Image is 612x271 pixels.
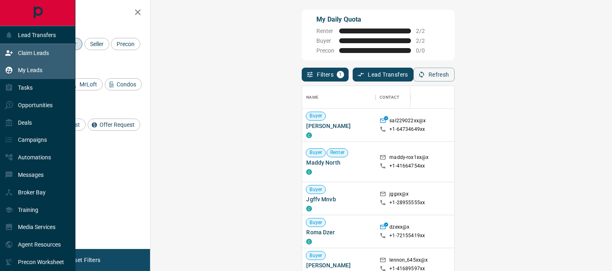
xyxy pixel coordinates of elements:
[327,149,348,156] span: Renter
[77,81,100,88] span: MrLoft
[306,159,371,167] span: Maddy North
[306,122,371,130] span: [PERSON_NAME]
[389,224,409,232] p: dzexx@x
[114,81,139,88] span: Condos
[376,86,441,109] div: Contact
[316,15,434,24] p: My Daily Quota
[97,121,137,128] span: Offer Request
[353,68,413,82] button: Lead Transfers
[306,186,325,193] span: Buyer
[111,38,140,50] div: Precon
[302,86,376,109] div: Name
[316,28,334,34] span: Renter
[338,72,343,77] span: 1
[87,41,106,47] span: Seller
[416,37,434,44] span: 2 / 2
[88,119,140,131] div: Offer Request
[306,112,325,119] span: Buyer
[389,199,425,206] p: +1- 28955555xx
[416,47,434,54] span: 0 / 0
[389,257,428,265] p: lennon_645xx@x
[306,169,312,175] div: condos.ca
[413,68,455,82] button: Refresh
[389,126,425,133] p: +1- 64734649xx
[26,8,142,18] h2: Filters
[306,206,312,212] div: condos.ca
[62,253,106,267] button: Reset Filters
[416,28,434,34] span: 2 / 2
[389,163,425,170] p: +1- 41664754xx
[105,78,142,90] div: Condos
[306,219,325,226] span: Buyer
[306,86,318,109] div: Name
[316,37,334,44] span: Buyer
[68,78,103,90] div: MrLoft
[389,154,429,163] p: maddy-rox1xx@x
[306,195,371,203] span: Jgffv Mnvb
[302,68,349,82] button: Filters1
[306,228,371,236] span: Roma Dzer
[114,41,137,47] span: Precon
[316,47,334,54] span: Precon
[389,117,426,126] p: sal229022xx@x
[306,261,371,269] span: [PERSON_NAME]
[306,149,325,156] span: Buyer
[306,132,312,138] div: condos.ca
[84,38,109,50] div: Seller
[306,239,312,245] div: condos.ca
[306,252,325,259] span: Buyer
[389,191,409,199] p: jggxx@x
[380,86,399,109] div: Contact
[389,232,425,239] p: +1- 72155419xx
